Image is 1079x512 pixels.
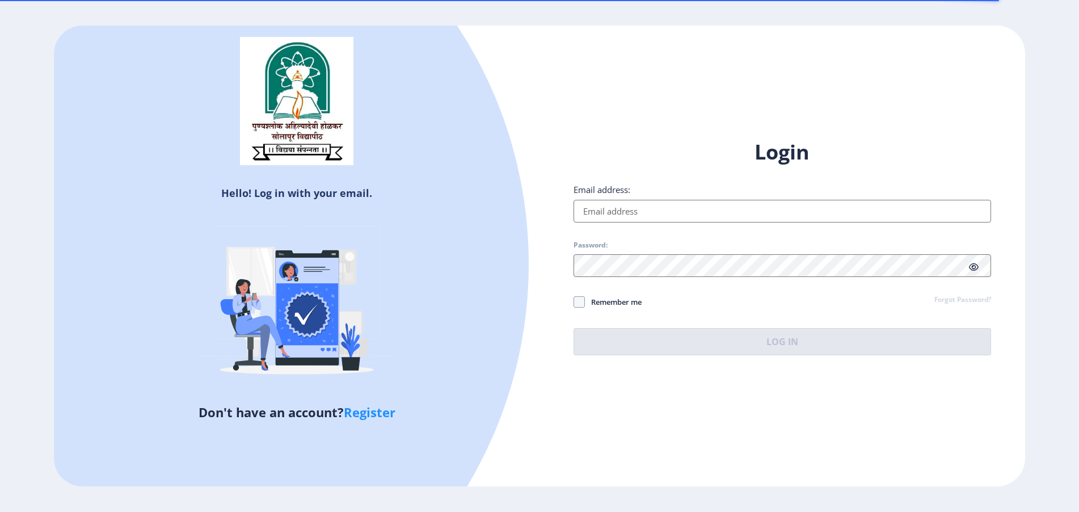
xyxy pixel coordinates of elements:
a: Register [344,404,395,421]
label: Password: [574,241,608,250]
input: Email address [574,200,991,223]
a: Forgot Password? [934,295,991,305]
h1: Login [574,139,991,166]
button: Log In [574,328,991,355]
img: sulogo.png [240,37,353,165]
span: Remember me [585,295,642,309]
img: Verified-rafiki.svg [197,204,396,403]
label: Email address: [574,184,630,195]
h5: Don't have an account? [62,403,531,421]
